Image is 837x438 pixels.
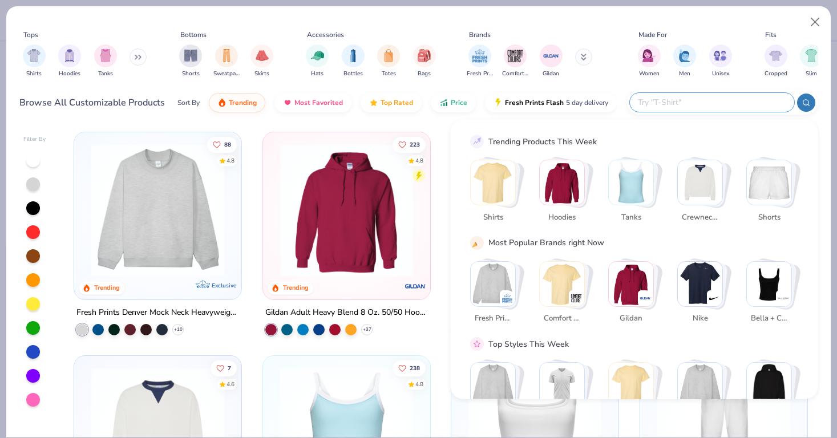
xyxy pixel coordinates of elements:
button: Stack Card Button Shorts [746,160,799,228]
button: filter button [94,44,117,78]
button: filter button [638,44,661,78]
span: Shorts [750,212,787,223]
button: Stack Card Button Comfort Colors [539,261,592,328]
img: Hoodies [540,160,584,205]
span: Bags [418,70,431,78]
img: TopRated.gif [369,98,378,107]
img: 01756b78-01f6-4cc6-8d8a-3c30c1a0c8ac [274,144,419,277]
span: Top Rated [381,98,413,107]
div: Tops [23,30,38,40]
img: Women Image [642,49,656,62]
img: Gildan logo [403,274,426,297]
img: Comfort Colors [540,261,584,306]
div: filter for Unisex [709,44,732,78]
button: Like [207,136,237,152]
div: filter for Sweatpants [213,44,240,78]
button: Stack Card Button Athleisure [608,362,661,430]
img: Bella + Canvas [747,261,791,306]
div: Filter By [23,135,46,144]
div: Brands [469,30,491,40]
div: filter for Hoodies [58,44,81,78]
img: Bella + Canvas [778,292,789,303]
div: filter for Women [638,44,661,78]
span: Hats [311,70,324,78]
span: 7 [228,365,231,371]
img: Bottles Image [347,49,359,62]
button: Stack Card Button Preppy [746,362,799,430]
button: filter button [377,44,400,78]
span: Cropped [765,70,787,78]
div: filter for Gildan [540,44,563,78]
img: flash.gif [494,98,503,107]
img: Tanks Image [99,49,112,62]
button: filter button [213,44,240,78]
span: Comfort Colors [543,313,580,325]
button: Stack Card Button Hoodies [539,160,592,228]
img: f5d85501-0dbb-4ee4-b115-c08fa3845d83 [86,144,230,277]
span: Skirts [254,70,269,78]
img: Crewnecks [678,160,722,205]
button: Stack Card Button Nike [677,261,730,328]
span: Sweatpants [213,70,240,78]
img: Slim Image [805,49,818,62]
span: Women [639,70,660,78]
button: filter button [23,44,46,78]
button: Price [431,93,476,112]
img: Fresh Prints [502,292,513,303]
img: party_popper.gif [472,237,482,248]
input: Try "T-Shirt" [637,96,786,109]
button: Stack Card Button Cozy [677,362,730,430]
button: filter button [502,44,528,78]
span: Most Favorited [294,98,343,107]
button: Like [393,136,426,152]
img: Totes Image [382,49,395,62]
div: filter for Fresh Prints [467,44,493,78]
span: Tanks [612,212,649,223]
span: Unisex [712,70,729,78]
img: Unisex Image [714,49,727,62]
span: Exclusive [212,281,236,289]
span: Bottles [343,70,363,78]
img: Gildan [640,292,651,303]
span: + 10 [174,326,183,332]
img: Tanks [609,160,653,205]
button: filter button [306,44,329,78]
button: Fresh Prints Flash5 day delivery [485,93,617,112]
span: Bella + Canvas [750,313,787,325]
span: 5 day delivery [566,96,608,109]
button: Stack Card Button Bella + Canvas [746,261,799,328]
button: Trending [209,93,265,112]
button: filter button [800,44,823,78]
div: filter for Men [673,44,696,78]
span: Tanks [98,70,113,78]
button: filter button [709,44,732,78]
img: trend_line.gif [472,136,482,147]
button: filter button [179,44,202,78]
div: filter for Skirts [250,44,273,78]
div: 4.8 [227,156,234,165]
img: trending.gif [217,98,227,107]
img: pink_star.gif [472,339,482,349]
div: filter for Shorts [179,44,202,78]
span: Shorts [182,70,200,78]
button: filter button [413,44,436,78]
div: Fresh Prints Denver Mock Neck Heavyweight Sweatshirt [76,305,239,319]
div: filter for Slim [800,44,823,78]
img: Shorts [747,160,791,205]
span: Totes [382,70,396,78]
div: filter for Bottles [342,44,365,78]
span: Crewnecks [681,212,718,223]
span: Slim [806,70,817,78]
span: Fresh Prints Flash [505,98,564,107]
div: Bottoms [180,30,207,40]
img: Shirts Image [27,49,41,62]
div: filter for Comfort Colors [502,44,528,78]
span: 238 [410,365,420,371]
div: filter for Hats [306,44,329,78]
span: Hoodies [543,212,580,223]
img: Shorts Image [184,49,197,62]
img: Skirts Image [256,49,269,62]
span: Fresh Prints [474,313,511,325]
img: Hats Image [311,49,324,62]
button: Stack Card Button Crewnecks [677,160,730,228]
